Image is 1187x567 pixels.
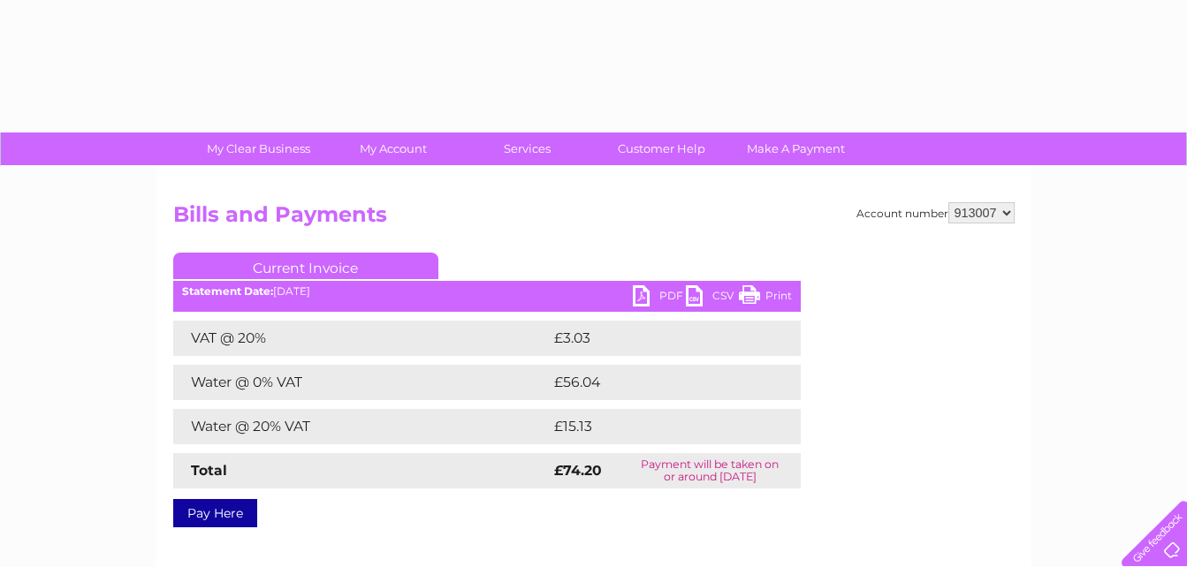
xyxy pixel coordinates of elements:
[173,253,438,279] a: Current Invoice
[454,132,600,165] a: Services
[173,365,550,400] td: Water @ 0% VAT
[173,202,1015,236] h2: Bills and Payments
[856,202,1015,223] div: Account number
[173,499,257,527] a: Pay Here
[589,132,734,165] a: Customer Help
[686,285,739,311] a: CSV
[320,132,466,165] a: My Account
[633,285,686,311] a: PDF
[182,284,273,298] b: Statement Date:
[550,409,761,444] td: £15.13
[620,453,801,488] td: Payment will be taken on or around [DATE]
[173,409,550,444] td: Water @ 20% VAT
[191,462,227,479] strong: Total
[186,132,331,165] a: My Clear Business
[550,365,766,400] td: £56.04
[554,462,602,479] strong: £74.20
[550,321,759,356] td: £3.03
[173,285,801,298] div: [DATE]
[173,321,550,356] td: VAT @ 20%
[723,132,869,165] a: Make A Payment
[739,285,792,311] a: Print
